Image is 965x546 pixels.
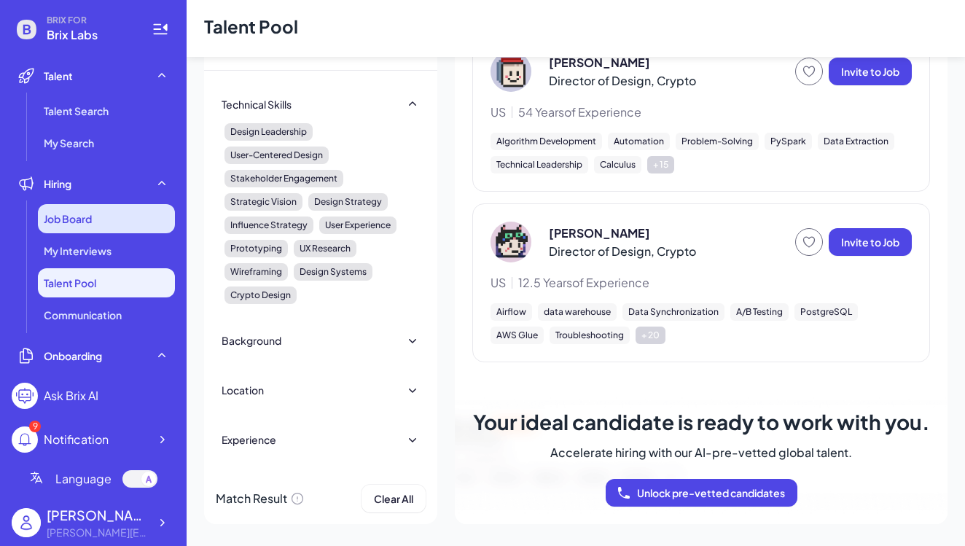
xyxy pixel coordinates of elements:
span: Clear All [374,492,413,505]
div: Strategic Vision [224,193,302,211]
div: Troubleshooting [550,327,630,344]
span: My Search [44,136,94,150]
button: Invite to Job [829,228,912,256]
div: Notification [44,431,109,448]
span: BRIX FOR [47,15,134,26]
span: US [491,104,506,121]
span: Brix Labs [47,26,134,44]
span: 54 Years of Experience [518,104,641,121]
span: Talent Search [44,104,109,118]
div: Technical Leadership [491,156,588,173]
span: 12.5 Years of Experience [518,274,649,292]
img: Jose Gondin [491,51,531,92]
div: Influence Strategy [224,217,313,234]
div: + 20 [636,327,665,344]
div: AWS Glue [491,327,544,344]
div: Experience [222,432,276,447]
div: Ask Brix AI [44,387,98,405]
img: Abhishek Soni [491,222,531,262]
div: Design Strategy [308,193,388,211]
div: Location [222,383,264,397]
div: Technical Skills [222,97,292,112]
p: Director of Design, Crypto [549,72,696,90]
div: User-Centered Design [224,147,329,164]
div: carol@joinbrix.com [47,525,149,540]
div: Data Synchronization [622,303,724,321]
div: + 15 [647,156,674,173]
img: user_logo.png [12,508,41,537]
div: Wireframing [224,263,288,281]
span: Onboarding [44,348,102,363]
span: Invite to Job [841,65,899,78]
span: Language [55,470,112,488]
span: US [491,274,506,292]
div: Prototyping [224,240,288,257]
span: Talent [44,69,73,83]
p: [PERSON_NAME] [549,225,650,242]
span: Invite to Job [841,235,899,249]
span: My Interviews [44,243,112,258]
div: UX Research [294,240,356,257]
div: Data Extraction [818,133,894,150]
img: talent-bg [455,391,948,524]
span: Job Board [44,211,92,226]
div: Airflow [491,303,532,321]
span: Hiring [44,176,71,191]
div: A/B Testing [730,303,789,321]
button: Clear All [362,485,426,512]
div: User Experience [319,217,396,234]
div: Automation [608,133,670,150]
div: Shuwei Yang [47,505,149,525]
button: Unlock pre-vetted candidates [606,479,797,507]
div: PostgreSQL [794,303,858,321]
div: Match Result [216,485,305,512]
div: Background [222,333,281,348]
div: PySpark [765,133,812,150]
div: Crypto Design [224,286,297,304]
div: 9 [29,421,41,432]
div: Design Leadership [224,123,313,141]
div: Stakeholder Engagement [224,170,343,187]
div: data warehouse [538,303,617,321]
p: [PERSON_NAME] [549,54,650,71]
button: Invite to Job [829,58,912,85]
span: Accelerate hiring with our AI-pre-vetted global talent. [550,444,852,461]
span: Talent Pool [44,276,96,290]
div: Design Systems [294,263,372,281]
span: Unlock pre-vetted candidates [637,486,785,499]
div: Algorithm Development [491,133,602,150]
span: Communication [44,308,122,322]
div: Problem-Solving [676,133,759,150]
div: Calculus [594,156,641,173]
span: Your ideal candidate is ready to work with you. [473,409,930,435]
p: Director of Design, Crypto [549,243,696,260]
